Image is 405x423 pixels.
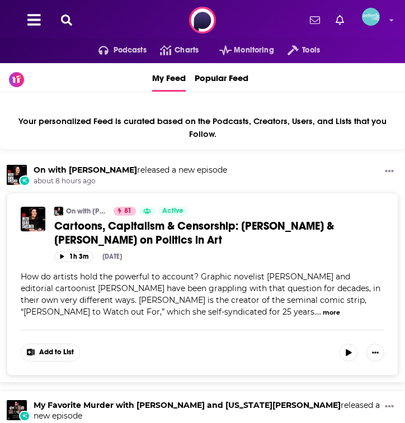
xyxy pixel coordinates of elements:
button: 1h 3m [54,251,93,262]
button: Show More Button [380,400,398,414]
div: New Episode [19,175,30,186]
img: On with Kara Swisher [54,207,63,216]
img: On with Kara Swisher [7,165,27,185]
h3: released a new episode [34,165,227,175]
a: Popular Feed [195,63,248,92]
a: 81 [114,207,136,216]
button: open menu [85,41,147,59]
a: Logged in as JessicaPellien [362,8,387,32]
span: Monitoring [234,42,274,58]
button: open menu [206,41,274,59]
span: 81 [124,206,131,217]
span: ... [316,307,321,317]
span: Tools [302,42,320,58]
a: Cartoons, Capitalism & Censorship: [PERSON_NAME] & [PERSON_NAME] on Politics in Art [54,219,384,247]
span: Charts [175,42,199,58]
span: My Feed [152,65,186,90]
button: open menu [274,41,320,59]
a: On with [PERSON_NAME] [66,207,106,216]
span: Logged in as JessicaPellien [362,8,380,26]
div: New Episode [19,411,30,421]
a: Show notifications dropdown [305,11,324,30]
span: Active [162,206,183,217]
span: Podcasts [114,42,147,58]
button: Show More Button [380,165,398,179]
a: My Favorite Murder with Karen Kilgariff and Georgia Hardstark [34,400,341,410]
span: Add to List [39,348,74,357]
h3: released a new episode [34,400,380,421]
img: Cartoons, Capitalism & Censorship: Alison Bechdel & Ann Telnaes on Politics in Art [21,207,45,231]
span: Popular Feed [195,65,248,90]
a: Active [158,207,188,216]
button: Show More Button [21,344,79,361]
button: Show More Button [366,344,384,362]
img: Podchaser - Follow, Share and Rate Podcasts [189,7,216,34]
span: about 8 hours ago [34,177,227,186]
img: My Favorite Murder with Karen Kilgariff and Georgia Hardstark [7,400,27,420]
button: more [323,308,340,317]
img: User Profile [362,8,380,26]
span: How do artists hold the powerful to account? Graphic novelist [PERSON_NAME] and editorial cartoon... [21,272,380,317]
a: Charts [147,41,199,59]
div: [DATE] [102,253,122,260]
a: Show notifications dropdown [331,11,349,30]
a: My Feed [152,63,186,92]
span: Cartoons, Capitalism & Censorship: [PERSON_NAME] & [PERSON_NAME] on Politics in Art [54,219,334,247]
a: On with Kara Swisher [34,165,137,175]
